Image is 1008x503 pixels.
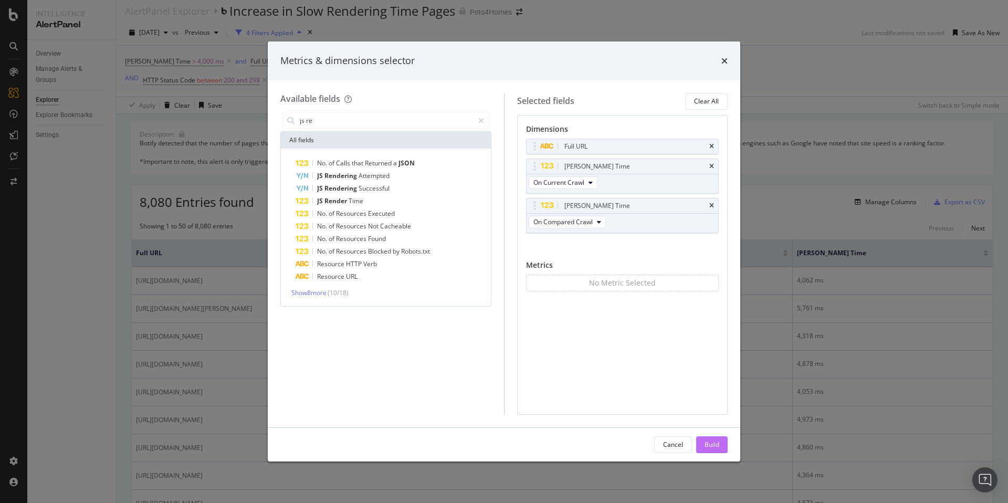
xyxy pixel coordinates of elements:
div: Selected fields [517,95,574,107]
div: Open Intercom Messenger [972,467,997,492]
span: Resources [336,222,368,230]
div: Full URL [564,141,587,152]
span: of [329,209,336,218]
div: Build [705,440,719,449]
div: [PERSON_NAME] TimetimesOn Current Crawl [526,159,719,194]
span: Rendering [324,184,359,193]
span: Resources [336,247,368,256]
div: Metrics & dimensions selector [280,54,415,68]
span: JS [317,196,324,205]
span: Resources [336,234,368,243]
span: Show 8 more [291,288,327,297]
button: On Current Crawl [529,176,597,189]
input: Search by field name [299,113,474,129]
div: [PERSON_NAME] Time [564,161,630,172]
span: No. [317,159,329,167]
span: Returned [365,159,393,167]
div: times [709,203,714,209]
div: Clear All [694,97,719,106]
span: Robots.txt [401,247,430,256]
span: Resource [317,272,346,281]
span: JS [317,171,324,180]
span: No. [317,234,329,243]
div: No Metric Selected [589,278,656,288]
span: No. [317,209,329,218]
span: JS [317,184,324,193]
span: Found [368,234,386,243]
button: Clear All [685,93,728,110]
div: times [709,143,714,150]
span: Executed [368,209,395,218]
div: times [709,163,714,170]
span: of [329,159,336,167]
span: ( 10 / 18 ) [328,288,349,297]
span: JSON [398,159,415,167]
span: of [329,222,336,230]
div: Full URLtimes [526,139,719,154]
span: Calls [336,159,352,167]
button: Build [696,436,728,453]
div: [PERSON_NAME] Time [564,201,630,211]
span: a [393,159,398,167]
span: HTTP [346,259,363,268]
span: Resources [336,209,368,218]
span: Render [324,196,349,205]
span: No. [317,247,329,256]
span: by [393,247,401,256]
span: of [329,247,336,256]
span: Successful [359,184,390,193]
button: Cancel [654,436,692,453]
span: Time [349,196,363,205]
div: Available fields [280,93,340,104]
div: modal [268,41,740,462]
div: Cancel [663,440,683,449]
span: No. [317,222,329,230]
div: Dimensions [526,124,719,139]
span: Rendering [324,171,359,180]
button: On Compared Crawl [529,216,606,228]
span: Attempted [359,171,390,180]
div: [PERSON_NAME] TimetimesOn Compared Crawl [526,198,719,233]
span: On Current Crawl [533,178,584,187]
span: of [329,234,336,243]
span: Resource [317,259,346,268]
span: On Compared Crawl [533,217,593,226]
span: Not [368,222,380,230]
span: Blocked [368,247,393,256]
div: All fields [281,132,491,149]
span: Cacheable [380,222,411,230]
span: that [352,159,365,167]
div: Metrics [526,260,719,275]
span: URL [346,272,358,281]
span: Verb [363,259,377,268]
div: times [721,54,728,68]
